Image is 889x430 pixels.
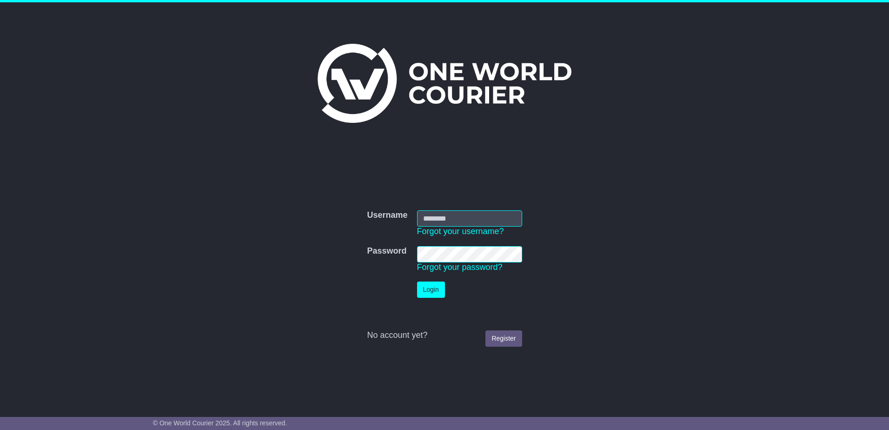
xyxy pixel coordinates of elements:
a: Forgot your username? [417,227,504,236]
div: No account yet? [367,330,522,341]
span: © One World Courier 2025. All rights reserved. [153,419,287,427]
img: One World [318,44,571,123]
label: Password [367,246,406,256]
a: Forgot your password? [417,262,503,272]
button: Login [417,282,445,298]
a: Register [485,330,522,347]
label: Username [367,210,407,221]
